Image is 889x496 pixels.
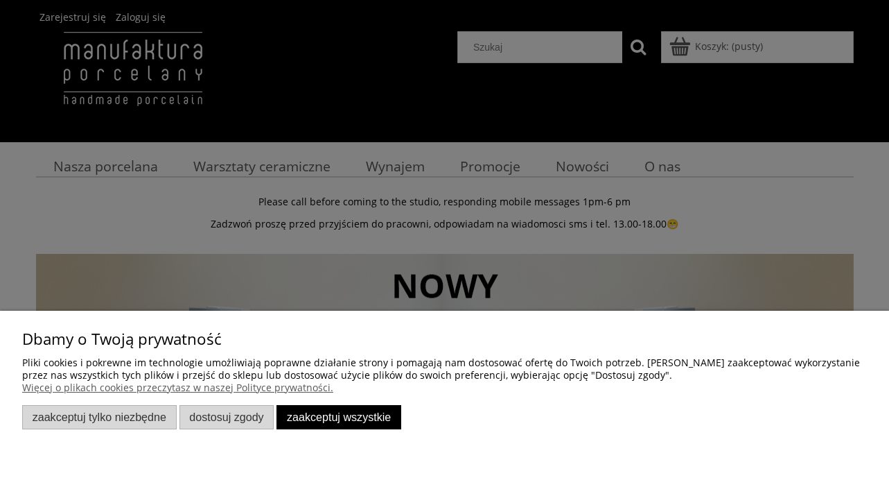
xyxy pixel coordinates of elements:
[276,405,401,429] button: Zaakceptuj wszystkie
[22,381,333,394] a: Więcej o plikach cookies przeczytasz w naszej Polityce prywatności.
[179,405,274,429] button: Dostosuj zgody
[22,405,177,429] button: Zaakceptuj tylko niezbędne
[22,357,867,382] p: Pliki cookies i pokrewne im technologie umożliwiają poprawne działanie strony i pomagają nam dost...
[22,333,867,345] p: Dbamy o Twoją prywatność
